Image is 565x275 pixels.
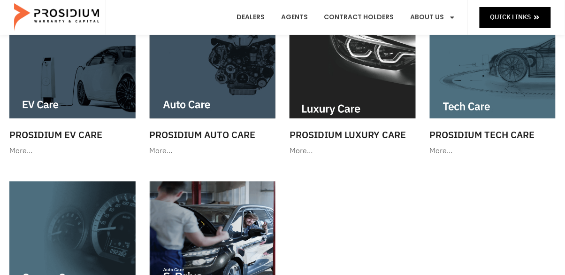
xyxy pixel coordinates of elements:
[9,144,136,158] div: More…
[150,144,276,158] div: More…
[490,11,531,23] span: Quick Links
[480,7,551,27] a: Quick Links
[285,6,420,163] a: Prosidium Luxury Care More…
[290,128,416,142] h3: Prosidium Luxury Care
[145,6,281,163] a: Prosidium Auto Care More…
[9,128,136,142] h3: Prosidium EV Care
[5,6,140,163] a: Prosidium EV Care More…
[150,128,276,142] h3: Prosidium Auto Care
[425,6,561,163] a: Prosidium Tech Care More…
[430,128,556,142] h3: Prosidium Tech Care
[290,144,416,158] div: More…
[430,144,556,158] div: More…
